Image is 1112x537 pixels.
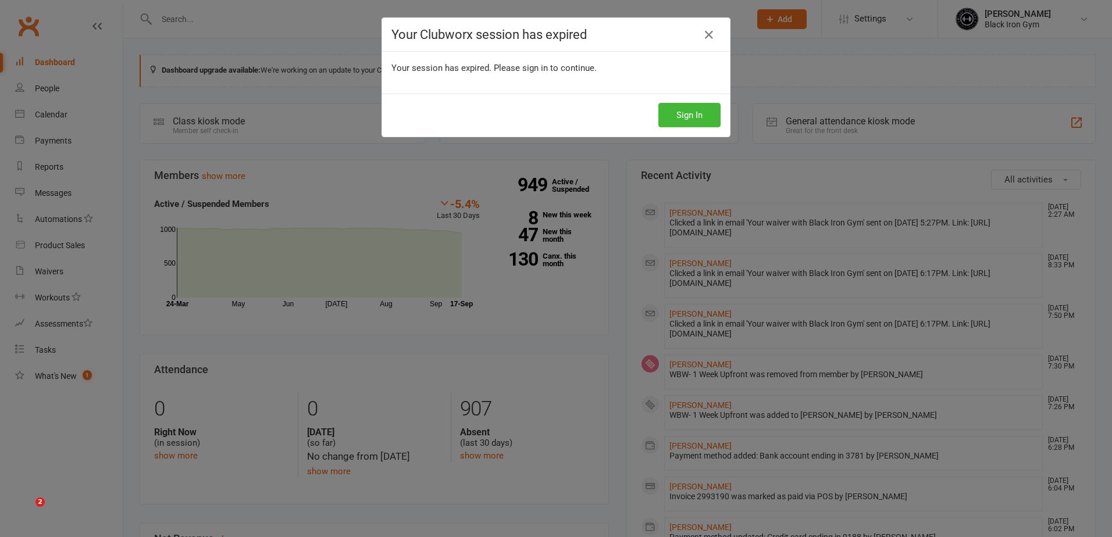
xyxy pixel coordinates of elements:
span: 2 [35,497,45,507]
h4: Your Clubworx session has expired [391,27,721,42]
button: Sign In [658,103,721,127]
span: Your session has expired. Please sign in to continue. [391,63,597,73]
iframe: Intercom live chat [12,497,40,525]
a: Close [700,26,718,44]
